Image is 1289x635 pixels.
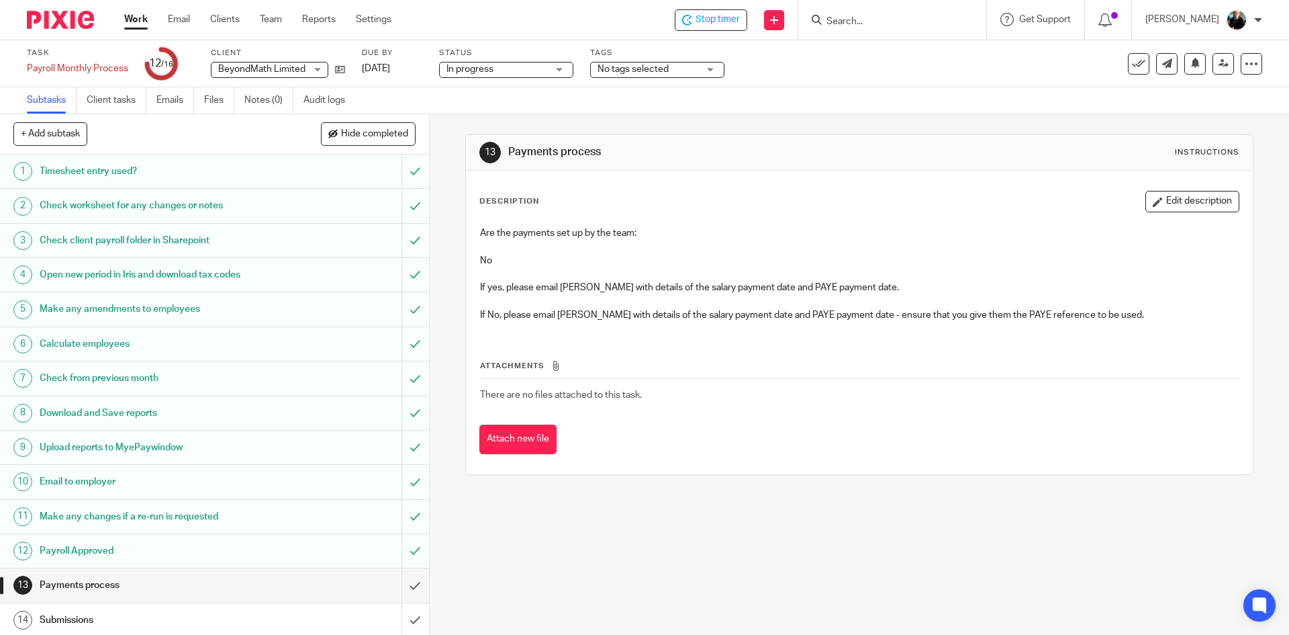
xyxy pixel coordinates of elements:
[590,48,724,58] label: Tags
[479,196,539,207] p: Description
[168,13,190,26] a: Email
[480,281,1238,294] p: If yes, please email [PERSON_NAME] with details of the salary payment date and PAYE payment date.
[1019,15,1071,24] span: Get Support
[13,542,32,560] div: 12
[13,576,32,595] div: 13
[40,196,272,216] h1: Check worksheet for any changes or notes
[40,161,272,181] h1: Timesheet entry used?
[13,438,32,457] div: 9
[825,16,946,28] input: Search
[218,65,305,74] span: BeyondMath Limited
[13,369,32,388] div: 7
[149,56,173,71] div: 12
[341,129,408,140] span: Hide completed
[13,197,32,216] div: 2
[13,265,32,284] div: 4
[480,390,642,400] span: There are no files attached to this task.
[480,254,1238,267] p: No
[40,334,272,354] h1: Calculate employees
[446,65,493,74] span: In progress
[40,230,272,251] h1: Check client payroll folder in Sharepoint
[439,48,573,58] label: Status
[362,48,422,58] label: Due by
[321,122,416,145] button: Hide completed
[87,87,146,114] a: Client tasks
[480,308,1238,322] p: If No, please email [PERSON_NAME] with details of the salary payment date and PAYE payment date -...
[40,403,272,423] h1: Download and Save reports
[40,541,272,561] h1: Payroll Approved
[303,87,355,114] a: Audit logs
[598,65,669,74] span: No tags selected
[13,162,32,181] div: 1
[204,87,234,114] a: Files
[244,87,293,114] a: Notes (0)
[13,231,32,250] div: 3
[1175,147,1239,158] div: Instructions
[13,300,32,319] div: 5
[362,64,390,73] span: [DATE]
[13,335,32,353] div: 6
[40,368,272,388] h1: Check from previous month
[40,472,272,492] h1: Email to employer
[40,507,272,527] h1: Make any changes if a re-run is requested
[156,87,194,114] a: Emails
[479,142,501,163] div: 13
[13,507,32,526] div: 11
[508,145,888,159] h1: Payments process
[40,437,272,458] h1: Upload reports to MyePaywindow
[27,48,128,58] label: Task
[1145,13,1219,26] p: [PERSON_NAME]
[302,13,336,26] a: Reports
[40,575,272,595] h1: Payments process
[40,299,272,319] h1: Make any amendments to employees
[13,472,32,491] div: 10
[1226,9,1247,31] img: nicky-partington.jpg
[696,13,740,27] span: Stop timer
[1145,191,1239,212] button: Edit description
[161,60,173,68] small: /16
[27,87,77,114] a: Subtasks
[13,611,32,630] div: 14
[211,48,345,58] label: Client
[27,11,94,29] img: Pixie
[479,425,557,455] button: Attach new file
[124,13,148,26] a: Work
[210,13,240,26] a: Clients
[40,265,272,285] h1: Open new period in Iris and download tax codes
[13,122,87,145] button: + Add subtask
[675,9,747,31] div: BeyondMath Limited - Payroll Monthly Process
[480,226,1238,240] p: Are the payments set up by the team:
[356,13,391,26] a: Settings
[40,610,272,630] h1: Submissions
[260,13,282,26] a: Team
[27,62,128,75] div: Payroll Monthly Process
[13,404,32,423] div: 8
[480,362,544,370] span: Attachments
